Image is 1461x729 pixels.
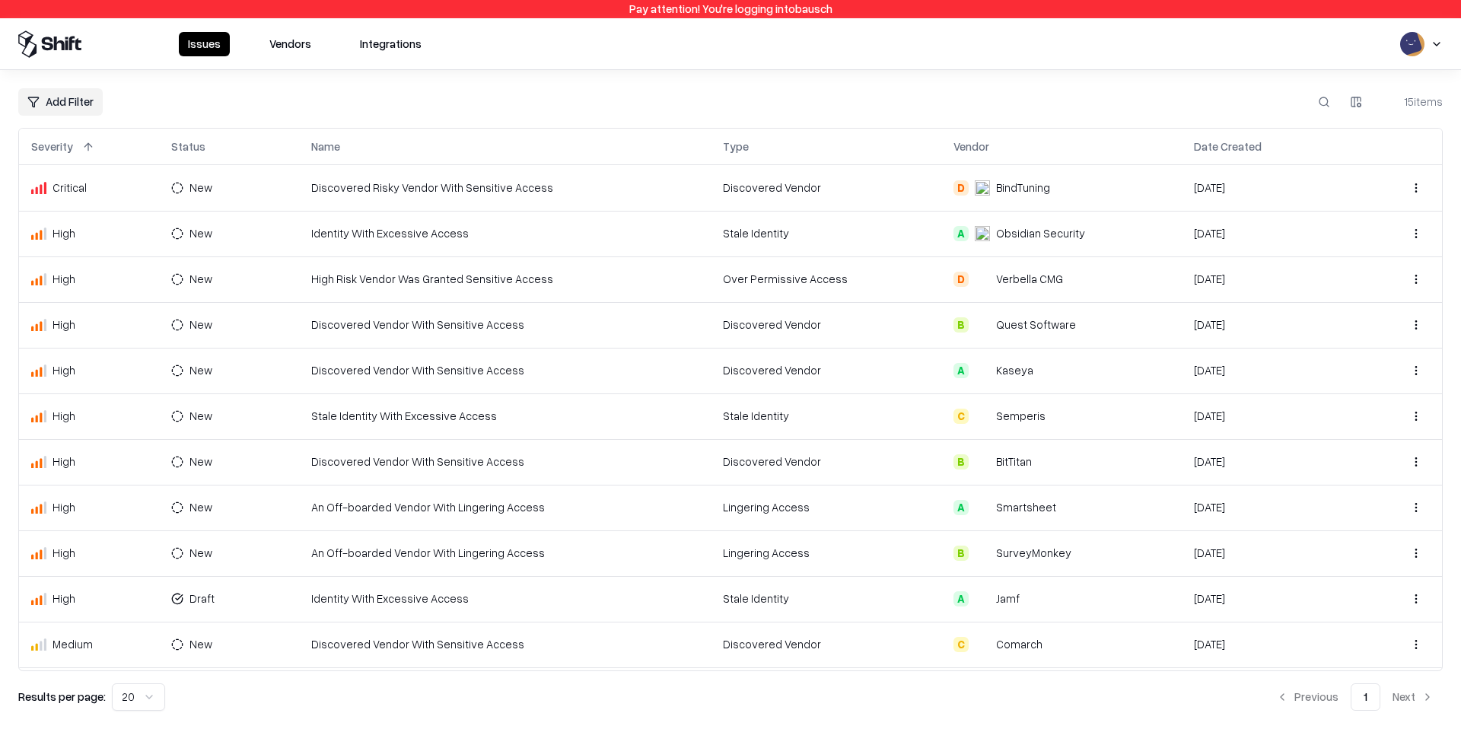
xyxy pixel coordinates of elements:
td: [DATE] [1182,302,1361,348]
img: Semperis [975,409,990,424]
button: New [171,313,235,337]
td: Lingering Access [711,485,941,530]
button: New [171,632,235,657]
button: New [171,495,235,520]
div: Jamf [996,591,1020,606]
img: Smartsheet [975,500,990,515]
td: [DATE] [1182,485,1361,530]
td: Identity With Excessive Access [299,211,711,256]
button: New [171,221,235,246]
td: Discovered Vendor [711,165,941,211]
td: Stale Identity [711,211,941,256]
td: [DATE] [1182,348,1361,393]
div: BindTuning [996,180,1050,196]
div: High [31,499,147,515]
button: New [171,450,235,474]
div: Semperis [996,408,1046,424]
td: [DATE] [1182,622,1361,667]
div: Name [311,138,340,154]
div: Quest Software [996,317,1076,333]
div: High [31,545,147,561]
button: New [171,176,235,200]
div: New [189,317,212,333]
div: New [189,408,212,424]
div: A [953,363,969,378]
div: New [189,545,212,561]
button: New [171,541,235,565]
div: C [953,637,969,652]
button: New [171,358,235,383]
div: Draft [189,591,215,606]
td: Discovered Vendor [711,348,941,393]
div: C [953,409,969,424]
div: B [953,454,969,470]
td: [DATE] [1182,530,1361,576]
div: Vendor [953,138,989,154]
td: [DATE] [1182,393,1361,439]
button: New [171,404,235,428]
img: BindTuning [975,180,990,196]
div: Type [723,138,749,154]
div: New [189,499,212,515]
button: Issues [179,32,230,56]
td: Discovered Vendor [711,667,941,713]
div: Date Created [1194,138,1262,154]
td: Discovered Vendor With Sensitive Access [299,302,711,348]
div: Kaseya [996,362,1033,378]
div: Severity [31,138,73,154]
img: Kaseya [975,363,990,378]
div: BitTitan [996,454,1032,470]
td: Discovered Vendor [711,622,941,667]
div: New [189,271,212,287]
div: High [31,454,147,470]
div: High [31,362,147,378]
div: High [31,225,147,241]
td: Stale Identity [711,576,941,622]
td: [DATE] [1182,667,1361,713]
div: New [189,225,212,241]
td: Stale Identity With Excessive Access [299,393,711,439]
td: Discovered Vendor [711,439,941,485]
div: B [953,317,969,333]
div: High [31,271,147,287]
img: Quest Software [975,317,990,333]
div: Status [171,138,205,154]
div: New [189,180,212,196]
td: Discovered Risky Vendor With Sensitive Access [299,165,711,211]
button: New [171,267,235,291]
img: Jamf [975,591,990,606]
td: Discovered Vendor With Sensitive Access [299,439,711,485]
div: SurveyMonkey [996,545,1071,561]
td: Discovered Vendor [711,302,941,348]
button: Vendors [260,32,320,56]
div: New [189,454,212,470]
img: Verbella CMG [975,272,990,287]
div: Critical [31,180,147,196]
td: An Off-boarded Vendor With Lingering Access [299,485,711,530]
button: 1 [1351,683,1380,711]
div: 15 items [1382,94,1443,110]
td: Stale Identity [711,393,941,439]
td: Over Permissive Access [711,256,941,302]
div: Verbella CMG [996,271,1063,287]
div: New [189,362,212,378]
td: Discovered Vendor With Sensitive Access [299,348,711,393]
div: Medium [31,636,147,652]
img: Comarch [975,637,990,652]
button: Draft [171,587,237,611]
td: [DATE] [1182,576,1361,622]
td: Lingering Access [711,530,941,576]
div: High [31,408,147,424]
div: A [953,500,969,515]
button: Integrations [351,32,431,56]
div: A [953,591,969,606]
button: Add Filter [18,88,103,116]
div: High [31,317,147,333]
td: [DATE] [1182,256,1361,302]
div: B [953,546,969,561]
img: Obsidian Security [975,226,990,241]
nav: pagination [1267,683,1443,711]
td: [DATE] [1182,165,1361,211]
div: Obsidian Security [996,225,1085,241]
td: Discovered Risky Vendor With Sensitive Access [299,667,711,713]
